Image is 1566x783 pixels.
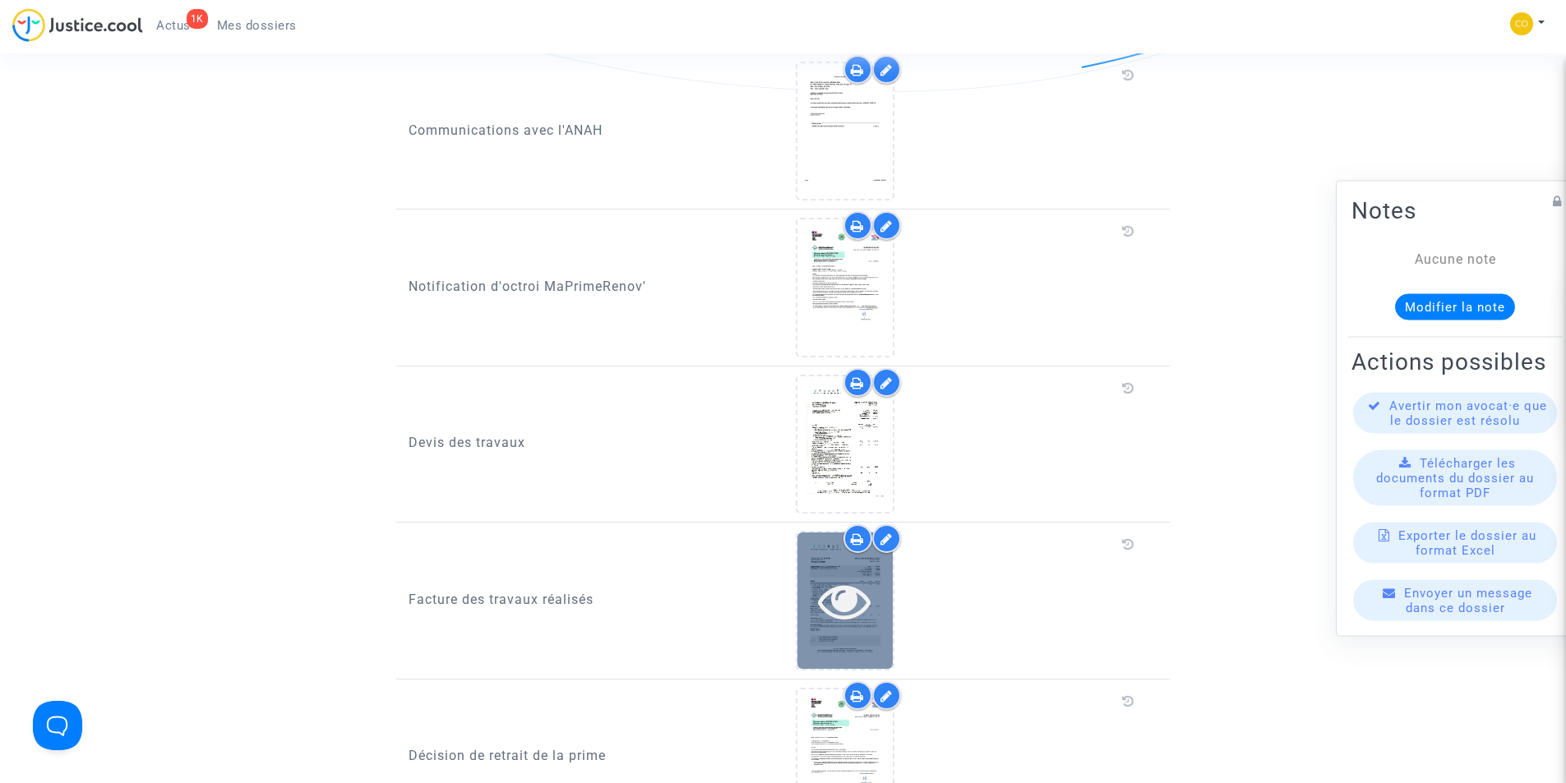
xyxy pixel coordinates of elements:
button: Modifier la note [1395,293,1515,320]
div: Aucune note [1376,249,1534,269]
span: Actus [156,18,191,33]
span: Mes dossiers [217,18,297,33]
a: 1KActus [143,13,204,38]
p: Décision de retrait de la prime [409,745,771,766]
p: Devis des travaux [409,432,771,453]
span: Envoyer un message dans ce dossier [1404,585,1532,615]
p: Notification d'octroi MaPrimeRenov' [409,276,771,297]
div: 1K [187,9,208,29]
span: Avertir mon avocat·e que le dossier est résolu [1389,398,1547,427]
img: jc-logo.svg [12,8,143,42]
h2: Actions possibles [1351,347,1559,375]
span: Exporter le dossier au format Excel [1398,527,1536,557]
h2: Notes [1351,196,1559,224]
iframe: Help Scout Beacon - Open [33,701,82,750]
p: Communications avec l'ANAH [409,120,771,140]
span: Télécharger les documents du dossier au format PDF [1376,455,1534,500]
a: Mes dossiers [204,13,310,38]
p: Facture des travaux réalisés [409,589,771,610]
img: 84a266a8493598cb3cce1313e02c3431 [1510,12,1533,35]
